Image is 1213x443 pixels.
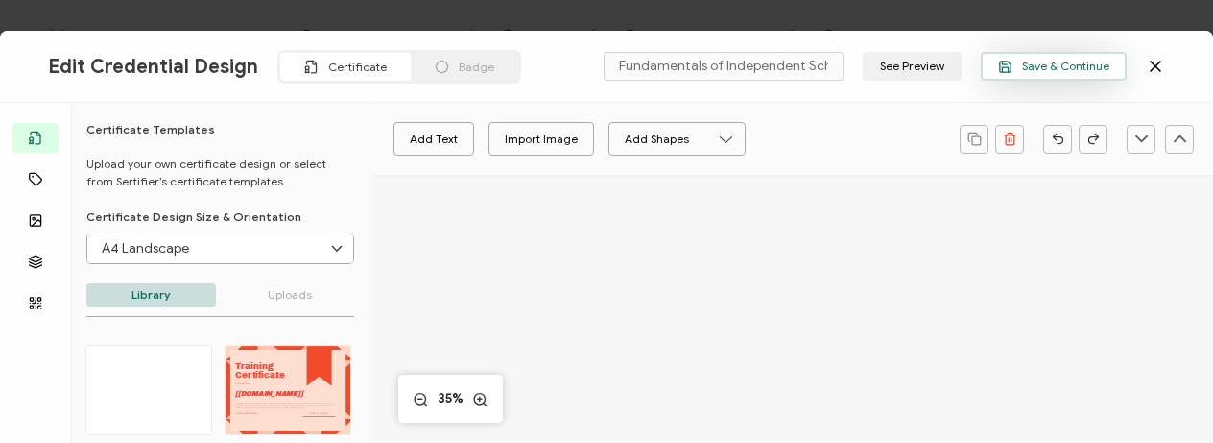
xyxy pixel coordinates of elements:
[459,60,494,74] span: Badge
[1117,351,1213,443] iframe: Chat Widget
[608,122,746,156] button: Add Shapes
[434,389,467,408] span: 35%
[998,60,1109,74] span: Save & Continue
[505,122,578,156] div: Import Image
[86,122,354,136] h6: Certificate Templates
[87,234,353,263] input: Select
[328,60,387,74] span: Certificate
[863,52,962,81] button: See Preview
[393,122,474,156] button: Add Text
[86,209,354,224] p: Certificate Design Size & Orientation
[604,52,844,81] input: Name your certificate
[86,283,216,307] p: Library
[981,52,1127,81] button: Save & Continue
[226,283,355,307] p: Uploads
[86,156,354,190] p: Upload your own certificate design or select from Sertifier’s certificate templates.
[48,55,258,79] span: Edit Credential Design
